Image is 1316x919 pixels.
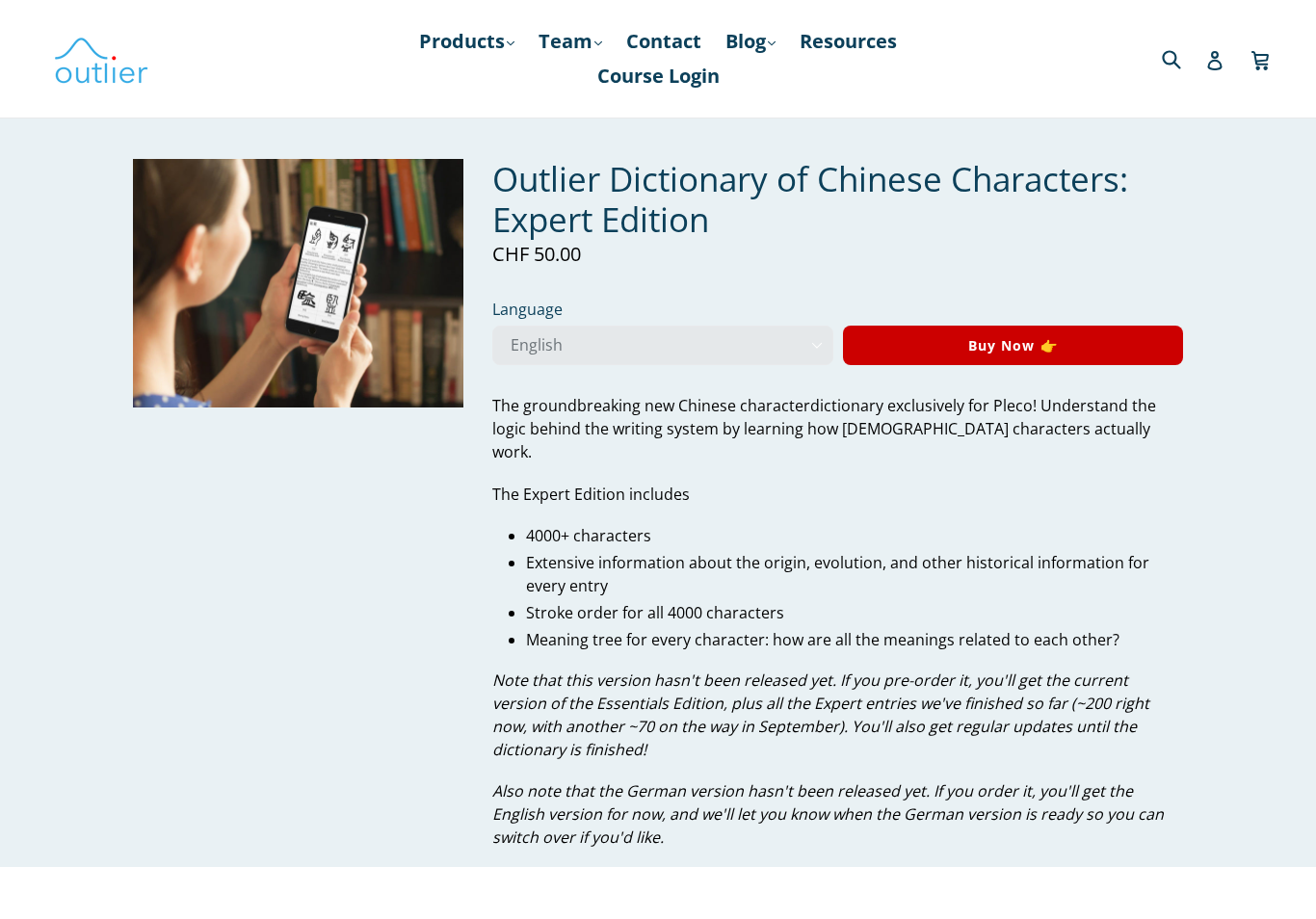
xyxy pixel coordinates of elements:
span: Buy Now 👉 [968,336,1058,354]
a: Team [529,24,612,59]
label: Language [492,298,832,321]
em: Also n [492,780,537,801]
a: Blog [716,24,785,59]
a: Products [409,24,524,59]
img: Outlier Dictionary of Chinese Characters: Expert Edition Outlier Linguistics [133,159,463,407]
span: CHF 50.00 [492,241,581,267]
h1: Outlier Dictionary of Chinese Characters: Expert Edition [492,159,1183,240]
li: Meaning tree for every character: how are all the meanings related to each other? [526,628,1183,651]
img: Outlier Linguistics [53,31,149,87]
a: Course Login [588,59,729,93]
em: Note that this version hasn't been released yet. If you pre-order it, you'll get the current vers... [492,670,1149,760]
span: roundbreaking new Chinese character [532,395,810,416]
span: The g [492,395,532,416]
a: Contact [617,24,711,59]
button: Buy Now 👉 [843,326,1183,366]
input: Search [1157,39,1210,78]
span: dictionary exclusively for Pleco! Understand the logic behind the writing system by learning how ... [492,395,1156,462]
p: The Expert Edition includes [492,483,1183,506]
em: ote that the German version hasn't been released yet. If you order it, you'll get the English ver... [492,780,1164,848]
li: Stroke order for all 4000 characters [526,601,1183,624]
li: Extensive information about the origin, evolution, and other historical information for every entry [526,551,1183,597]
a: Resources [790,24,907,59]
li: 4000+ characters [526,524,1183,547]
